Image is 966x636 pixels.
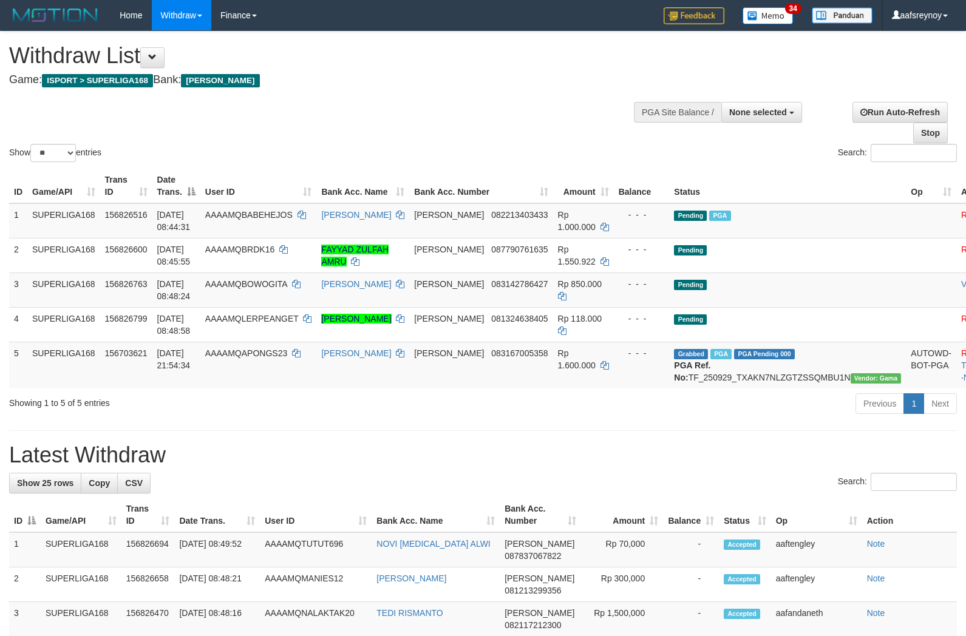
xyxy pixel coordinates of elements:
[674,211,707,221] span: Pending
[41,567,121,602] td: SUPERLIGA168
[9,272,27,307] td: 3
[581,532,663,567] td: Rp 70,000
[414,348,484,358] span: [PERSON_NAME]
[9,392,393,409] div: Showing 1 to 5 of 5 entries
[491,348,548,358] span: Copy 083167005358 to clipboard
[372,498,500,532] th: Bank Acc. Name: activate to sort column ascending
[9,44,632,68] h1: Withdraw List
[105,245,148,254] span: 156826600
[553,169,614,203] th: Amount: activate to sort column ascending
[867,539,885,549] a: Note
[181,74,259,87] span: [PERSON_NAME]
[414,245,484,254] span: [PERSON_NAME]
[664,7,724,24] img: Feedback.jpg
[157,348,191,370] span: [DATE] 21:54:34
[634,102,721,123] div: PGA Site Balance /
[205,314,299,323] span: AAAAMQLERPEANGET
[260,498,372,532] th: User ID: activate to sort column ascending
[9,443,957,467] h1: Latest Withdraw
[414,314,484,323] span: [PERSON_NAME]
[581,498,663,532] th: Amount: activate to sort column ascending
[491,210,548,220] span: Copy 082213403433 to clipboard
[105,348,148,358] span: 156703621
[505,539,574,549] span: [PERSON_NAME]
[923,393,957,414] a: Next
[42,74,153,87] span: ISPORT > SUPERLIGA168
[674,245,707,255] span: Pending
[376,608,443,618] a: TEDI RISMANTO
[852,102,948,123] a: Run Auto-Refresh
[89,478,110,488] span: Copy
[174,567,260,602] td: [DATE] 08:48:21
[614,169,670,203] th: Balance
[414,279,484,289] span: [PERSON_NAME]
[669,342,906,388] td: TF_250929_TXAKN7NLZGTZSSQMBU1N
[125,478,143,488] span: CSV
[913,123,948,143] a: Stop
[505,620,561,630] span: Copy 082117212300 to clipboard
[321,348,391,358] a: [PERSON_NAME]
[558,314,602,323] span: Rp 118.000
[669,169,906,203] th: Status
[505,551,561,561] span: Copy 087837067822 to clipboard
[505,586,561,595] span: Copy 081213299356 to clipboard
[867,573,885,583] a: Note
[724,609,760,619] span: Accepted
[505,573,574,583] span: [PERSON_NAME]
[9,6,101,24] img: MOTION_logo.png
[674,314,707,325] span: Pending
[581,567,663,602] td: Rp 300,000
[558,348,596,370] span: Rp 1.600.000
[376,539,490,549] a: NOVI [MEDICAL_DATA] ALWI
[855,393,904,414] a: Previous
[27,342,100,388] td: SUPERLIGA168
[121,567,175,602] td: 156826658
[260,567,372,602] td: AAAAMQMANIES12
[321,314,391,323] a: [PERSON_NAME]
[505,608,574,618] span: [PERSON_NAME]
[500,498,581,532] th: Bank Acc. Number: activate to sort column ascending
[17,478,73,488] span: Show 25 rows
[674,360,710,382] b: PGA Ref. No:
[174,532,260,567] td: [DATE] 08:49:52
[27,169,100,203] th: Game/API: activate to sort column ascending
[906,169,956,203] th: Op: activate to sort column ascending
[321,245,389,266] a: FAYYAD ZULFAH AMRU
[558,210,596,232] span: Rp 1.000.000
[9,498,41,532] th: ID: activate to sort column descending
[105,279,148,289] span: 156826763
[674,280,707,290] span: Pending
[710,349,732,359] span: Marked by aafchhiseyha
[157,245,191,266] span: [DATE] 08:45:55
[663,532,719,567] td: -
[409,169,553,203] th: Bank Acc. Number: activate to sort column ascending
[743,7,794,24] img: Button%20Memo.svg
[619,347,665,359] div: - - -
[491,245,548,254] span: Copy 087790761635 to clipboard
[100,169,152,203] th: Trans ID: activate to sort column ascending
[321,210,391,220] a: [PERSON_NAME]
[27,238,100,272] td: SUPERLIGA168
[152,169,200,203] th: Date Trans.: activate to sort column descending
[41,532,121,567] td: SUPERLIGA168
[709,211,730,221] span: Marked by aafandaneth
[862,498,957,532] th: Action
[719,498,771,532] th: Status: activate to sort column ascending
[558,245,596,266] span: Rp 1.550.922
[414,210,484,220] span: [PERSON_NAME]
[906,342,956,388] td: AUTOWD-BOT-PGA
[321,279,391,289] a: [PERSON_NAME]
[491,314,548,323] span: Copy 081324638405 to clipboard
[30,144,76,162] select: Showentries
[9,74,632,86] h4: Game: Bank:
[27,272,100,307] td: SUPERLIGA168
[851,373,902,384] span: Vendor URL: https://trx31.1velocity.biz
[9,203,27,238] td: 1
[619,313,665,325] div: - - -
[9,144,101,162] label: Show entries
[812,7,872,24] img: panduan.png
[838,144,957,162] label: Search:
[174,498,260,532] th: Date Trans.: activate to sort column ascending
[157,210,191,232] span: [DATE] 08:44:31
[9,307,27,342] td: 4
